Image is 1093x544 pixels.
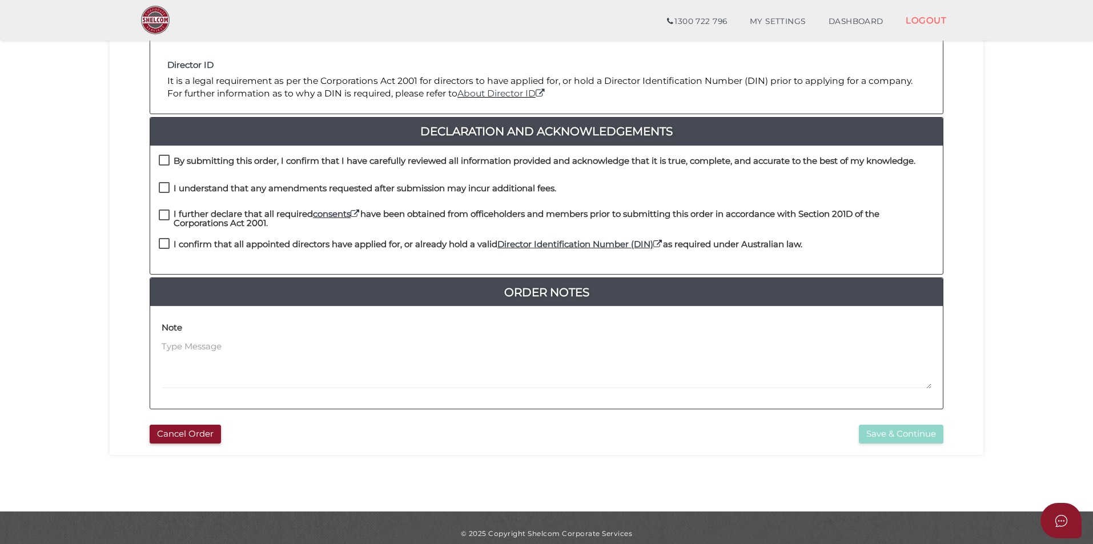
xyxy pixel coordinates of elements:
[497,239,663,249] a: Director Identification Number (DIN)
[894,9,958,32] a: LOGOUT
[859,425,943,444] button: Save & Continue
[738,10,817,33] a: MY SETTINGS
[313,208,360,219] a: consents
[118,529,975,538] div: © 2025 Copyright Shelcom Corporate Services
[656,10,738,33] a: 1300 722 796
[1040,503,1082,538] button: Open asap
[162,323,182,333] h4: Note
[174,240,802,249] h4: I confirm that all appointed directors have applied for, or already hold a valid as required unde...
[150,425,221,444] button: Cancel Order
[150,283,943,301] a: Order Notes
[167,75,926,100] p: It is a legal requirement as per the Corporations Act 2001 for directors to have applied for, or ...
[174,209,934,228] h4: I further declare that all required have been obtained from officeholders and members prior to su...
[150,122,943,140] a: Declaration And Acknowledgements
[167,61,926,70] h4: Director ID
[174,184,556,194] h4: I understand that any amendments requested after submission may incur additional fees.
[174,156,915,166] h4: By submitting this order, I confirm that I have carefully reviewed all information provided and a...
[457,88,546,99] a: About Director ID
[817,10,895,33] a: DASHBOARD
